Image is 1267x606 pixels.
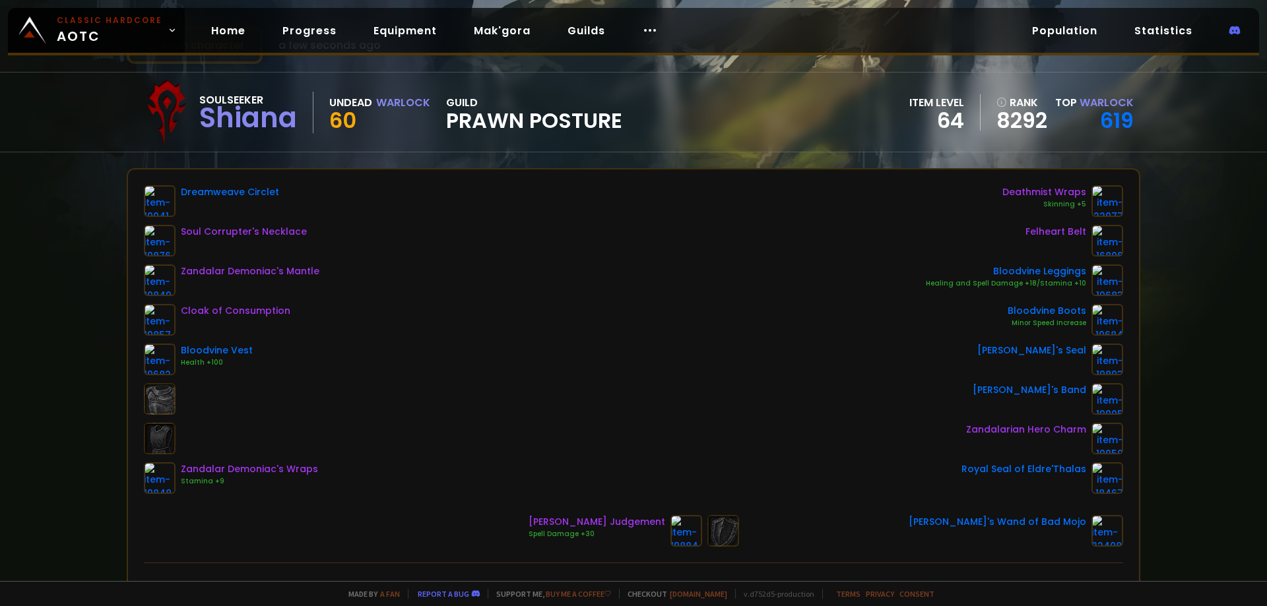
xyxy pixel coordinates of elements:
div: Skinning +5 [1002,199,1086,210]
img: item-10041 [144,185,176,217]
img: item-19905 [1091,383,1123,415]
div: Warlock [376,94,430,111]
a: 8292 [996,111,1047,131]
div: Bloodvine Boots [1008,304,1086,318]
img: item-19950 [1091,423,1123,454]
div: Royal Seal of Eldre'Thalas [961,462,1086,476]
div: Attack Power [649,579,721,595]
a: Consent [899,589,934,599]
div: [PERSON_NAME]'s Seal [977,344,1086,357]
div: Undead [329,94,372,111]
img: item-18467 [1091,462,1123,494]
div: Zandalar Demoniac's Wraps [181,462,318,476]
div: item level [909,94,964,111]
img: item-22077 [1091,185,1123,217]
a: Buy me a coffee [546,589,611,599]
div: Cloak of Consumption [181,304,290,318]
div: Soulseeker [199,92,297,108]
div: 64 [909,111,964,131]
div: Healing and Spell Damage +18/Stamina +10 [926,278,1086,289]
img: item-19884 [670,515,702,547]
div: Health +100 [181,357,253,368]
div: Minor Speed Increase [1008,318,1086,328]
div: guild [446,94,622,131]
a: [DOMAIN_NAME] [670,589,727,599]
a: a fan [380,589,400,599]
div: [PERSON_NAME]'s Wand of Bad Mojo [909,515,1086,529]
div: [PERSON_NAME]'s Band [973,383,1086,397]
img: item-19849 [144,264,176,296]
img: item-19848 [144,462,176,494]
img: item-19893 [1091,344,1123,375]
img: item-19857 [144,304,176,336]
div: 34 [849,579,862,595]
div: Dreamweave Circlet [181,185,279,199]
a: Population [1022,17,1108,44]
a: Report a bug [418,589,469,599]
a: Statistics [1124,17,1203,44]
img: item-19682 [144,344,176,375]
a: Guilds [557,17,616,44]
span: Prawn Posture [446,111,622,131]
a: Mak'gora [463,17,541,44]
a: Progress [272,17,347,44]
div: Soul Corrupter's Necklace [181,225,307,239]
div: Zandalar Demoniac's Mantle [181,264,319,278]
a: Terms [836,589,861,599]
span: Checkout [619,589,727,599]
div: rank [996,94,1047,111]
div: Shiana [199,108,297,128]
span: Support me, [488,589,611,599]
a: 619 [1100,106,1134,135]
div: Stamina +9 [181,476,318,487]
div: Top [1055,94,1134,111]
span: AOTC [57,15,162,46]
small: Classic Hardcore [57,15,162,26]
div: Spell Damage +30 [529,529,665,539]
span: Made by [341,589,400,599]
div: 3524 [346,579,373,595]
span: 60 [329,106,356,135]
a: Home [201,17,256,44]
img: item-19876 [144,225,176,257]
div: Bloodvine Leggings [926,264,1086,278]
span: v. d752d5 - production [735,589,814,599]
div: Zandalarian Hero Charm [966,423,1086,437]
div: Armor [894,579,927,595]
div: Health [160,579,195,595]
div: Stamina [405,579,450,595]
div: Bloodvine Vest [181,344,253,357]
div: Deathmist Wraps [1002,185,1086,199]
a: Classic HardcoreAOTC [8,8,185,53]
img: item-22408 [1091,515,1123,547]
a: Privacy [866,589,894,599]
span: Warlock [1080,95,1134,110]
img: item-19683 [1091,264,1123,296]
div: 664 [1087,579,1107,595]
div: 219 [601,579,618,595]
img: item-16806 [1091,225,1123,257]
a: Equipment [363,17,447,44]
div: [PERSON_NAME] Judgement [529,515,665,529]
img: item-19684 [1091,304,1123,336]
div: Felheart Belt [1025,225,1086,239]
